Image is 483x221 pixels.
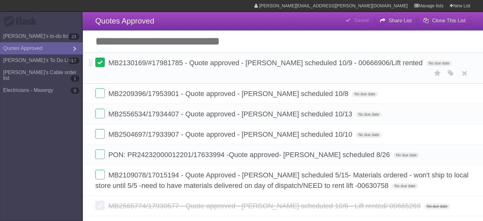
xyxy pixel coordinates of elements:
[426,60,452,66] span: No due date
[356,112,381,117] span: No due date
[95,109,105,118] label: Done
[95,17,154,25] span: Quotes Approved
[108,110,354,118] span: MB2556534/17934407 - Quote approved - [PERSON_NAME] scheduled 10/13
[95,170,105,179] label: Done
[432,68,444,79] label: Star task
[68,33,79,40] b: 23
[356,132,381,138] span: No due date
[70,75,79,82] b: 1
[95,58,105,67] label: Done
[108,202,422,210] span: MB2565774/17930577 - Quote approved - [PERSON_NAME] scheduled 10/6 - Lift rented/ 00665269
[108,130,354,138] span: MB2504697/17933907 - Quote approved - [PERSON_NAME] scheduled 10/10
[95,149,105,159] label: Done
[68,58,79,64] b: 17
[418,15,470,26] button: Clone This List
[3,16,41,27] div: Flask
[375,15,417,26] button: Share List
[432,18,466,23] b: Clone This List
[424,204,450,209] span: No due date
[352,91,378,97] span: No due date
[108,59,424,67] span: MB2130169/#17981785 - Quote approved - [PERSON_NAME] scheduled 10/9 - 00666906/Lift rented
[70,87,79,94] b: 0
[95,201,105,210] label: Done
[354,17,368,23] b: Saved
[389,18,412,23] b: Share List
[95,129,105,139] label: Done
[108,90,350,98] span: MB2209396/17953901 - Quote approved - [PERSON_NAME] scheduled 10/8
[95,88,105,98] label: Done
[392,183,418,189] span: No due date
[108,151,392,159] span: PON: PR24232000012201/17633994 -Quote approved- [PERSON_NAME] scheduled 8/26
[95,171,468,190] span: MB2109078/17015194 - Quote Approved - [PERSON_NAME] scheduled 5/15- Materials ordered - won't shi...
[393,152,419,158] span: No due date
